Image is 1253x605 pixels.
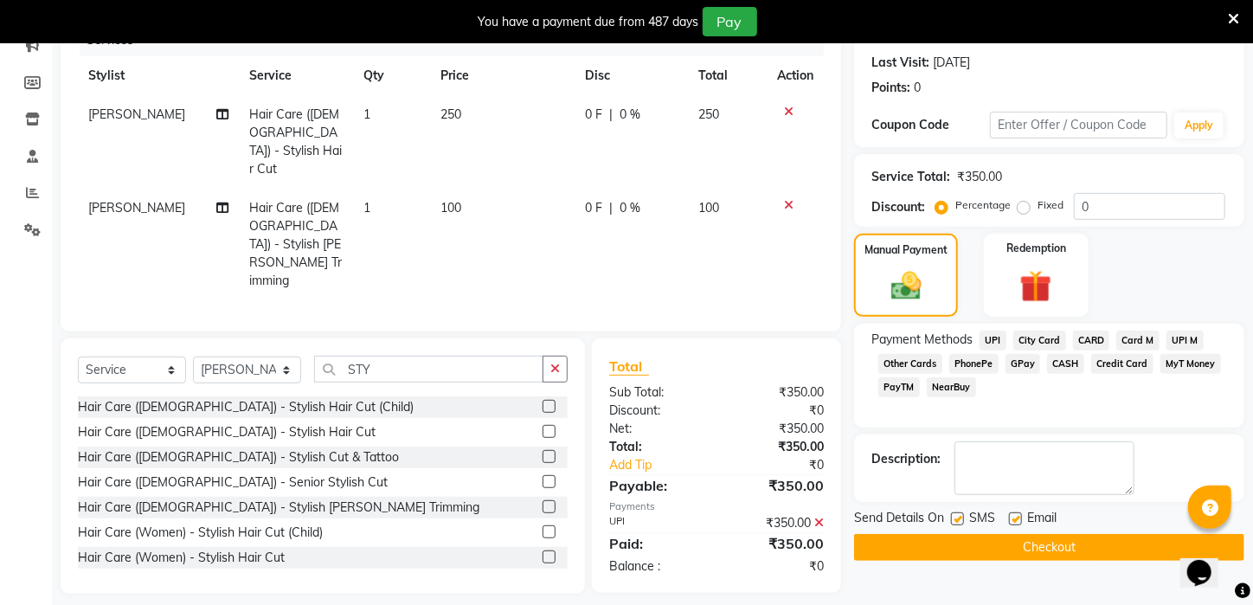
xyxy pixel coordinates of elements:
[1073,331,1110,351] span: CARD
[596,475,716,496] div: Payable:
[716,420,837,438] div: ₹350.00
[933,54,970,72] div: [DATE]
[78,448,399,467] div: Hair Care ([DEMOGRAPHIC_DATA]) - Stylish Cut & Tattoo
[586,199,603,217] span: 0 F
[955,197,1011,213] label: Percentage
[980,331,1006,351] span: UPI
[878,377,920,397] span: PayTM
[586,106,603,124] span: 0 F
[878,354,942,374] span: Other Cards
[864,242,948,258] label: Manual Payment
[430,56,575,95] th: Price
[854,534,1244,561] button: Checkout
[596,383,716,402] div: Sub Total:
[871,54,929,72] div: Last Visit:
[698,200,719,216] span: 100
[249,200,342,288] span: Hair Care ([DEMOGRAPHIC_DATA]) - Stylish [PERSON_NAME] Trimming
[249,106,342,177] span: Hair Care ([DEMOGRAPHIC_DATA]) - Stylish Hair Cut
[957,168,1002,186] div: ₹350.00
[688,56,767,95] th: Total
[716,438,837,456] div: ₹350.00
[854,509,944,531] span: Send Details On
[698,106,719,122] span: 250
[1116,331,1160,351] span: Card M
[314,356,543,383] input: Search or Scan
[78,423,376,441] div: Hair Care ([DEMOGRAPHIC_DATA]) - Stylish Hair Cut
[620,199,641,217] span: 0 %
[596,514,716,532] div: UPI
[596,557,716,576] div: Balance :
[620,106,641,124] span: 0 %
[927,377,976,397] span: NearBuy
[610,199,614,217] span: |
[1166,331,1204,351] span: UPI M
[969,509,995,531] span: SMS
[716,514,837,532] div: ₹350.00
[610,106,614,124] span: |
[596,420,716,438] div: Net:
[239,56,354,95] th: Service
[440,106,461,122] span: 250
[871,331,973,349] span: Payment Methods
[88,106,185,122] span: [PERSON_NAME]
[871,116,990,134] div: Coupon Code
[88,200,185,216] span: [PERSON_NAME]
[1047,354,1084,374] span: CASH
[703,7,757,36] button: Pay
[871,450,941,468] div: Description:
[914,79,921,97] div: 0
[1010,267,1062,306] img: _gift.svg
[1006,241,1066,256] label: Redemption
[596,438,716,456] div: Total:
[596,402,716,420] div: Discount:
[78,56,239,95] th: Stylist
[1027,509,1057,531] span: Email
[363,106,370,122] span: 1
[871,168,950,186] div: Service Total:
[882,268,931,304] img: _cash.svg
[1174,113,1224,138] button: Apply
[609,499,824,514] div: Payments
[609,357,649,376] span: Total
[871,79,910,97] div: Points:
[353,56,429,95] th: Qty
[716,383,837,402] div: ₹350.00
[716,533,837,554] div: ₹350.00
[716,557,837,576] div: ₹0
[1038,197,1063,213] label: Fixed
[1160,354,1221,374] span: MyT Money
[990,112,1168,138] input: Enter Offer / Coupon Code
[949,354,999,374] span: PhonePe
[716,402,837,420] div: ₹0
[440,200,461,216] span: 100
[1006,354,1041,374] span: GPay
[363,200,370,216] span: 1
[596,456,736,474] a: Add Tip
[78,473,388,492] div: Hair Care ([DEMOGRAPHIC_DATA]) - Senior Stylish Cut
[78,398,414,416] div: Hair Care ([DEMOGRAPHIC_DATA]) - Stylish Hair Cut (Child)
[596,533,716,554] div: Paid:
[736,456,837,474] div: ₹0
[1013,331,1066,351] span: City Card
[78,524,323,542] div: Hair Care (Women) - Stylish Hair Cut (Child)
[1180,536,1236,588] iframe: chat widget
[1091,354,1153,374] span: Credit Card
[78,499,479,517] div: Hair Care ([DEMOGRAPHIC_DATA]) - Stylish [PERSON_NAME] Trimming
[479,13,699,31] div: You have a payment due from 487 days
[575,56,689,95] th: Disc
[716,475,837,496] div: ₹350.00
[78,549,285,567] div: Hair Care (Women) - Stylish Hair Cut
[871,198,925,216] div: Discount:
[767,56,824,95] th: Action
